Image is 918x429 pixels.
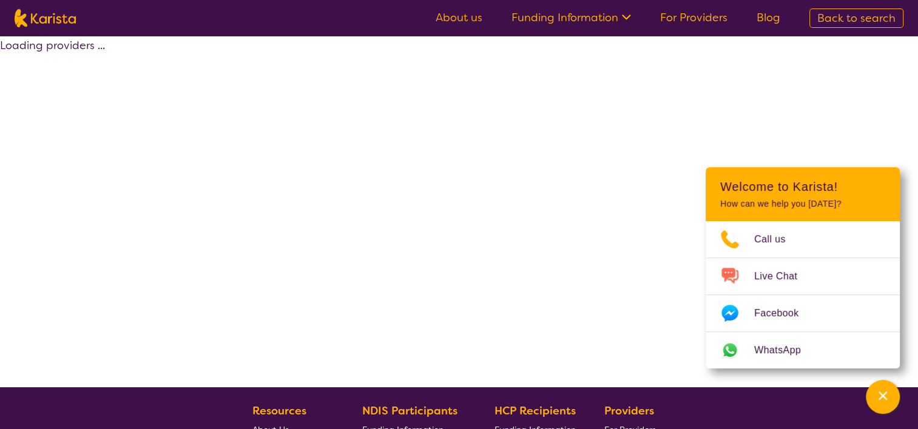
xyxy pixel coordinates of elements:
span: Call us [754,230,800,248]
b: NDIS Participants [362,404,457,418]
a: Back to search [809,8,903,28]
b: Resources [252,404,306,418]
img: Karista logo [15,9,76,27]
span: WhatsApp [754,341,815,359]
a: Web link opens in a new tab. [706,332,900,368]
ul: Choose channel [706,221,900,368]
b: HCP Recipients [494,404,576,418]
a: Funding Information [511,10,631,25]
div: Channel Menu [706,167,900,368]
a: Blog [757,10,780,25]
span: Live Chat [754,267,812,285]
button: Channel Menu [866,380,900,414]
a: For Providers [660,10,727,25]
a: About us [436,10,482,25]
h2: Welcome to Karista! [720,179,885,194]
p: How can we help you [DATE]? [720,199,885,209]
span: Back to search [817,11,896,25]
span: Facebook [754,304,813,322]
b: Providers [604,404,654,418]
